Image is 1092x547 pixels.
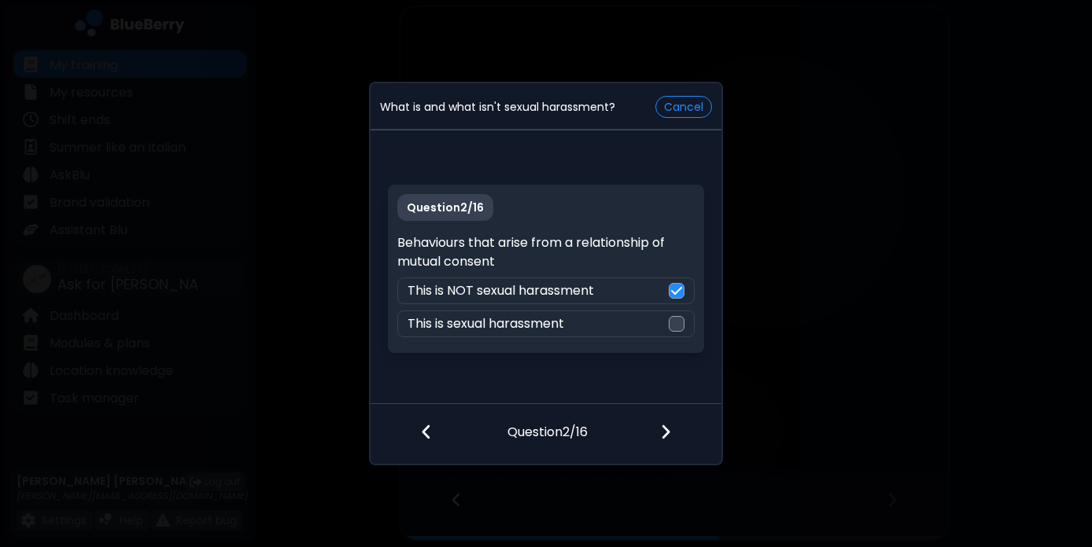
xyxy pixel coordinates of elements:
[655,96,712,118] button: Cancel
[660,423,671,440] img: file icon
[397,194,493,221] p: Question 2 / 16
[397,233,694,271] p: Behaviours that arise from a relationship of mutual consent
[671,285,682,297] img: check
[380,100,615,114] p: What is and what isn't sexual harassment?
[408,281,594,300] p: This is NOT sexual harassment
[421,423,432,440] img: file icon
[507,404,588,442] p: Question 2 / 16
[408,314,564,333] p: This is sexual harassment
